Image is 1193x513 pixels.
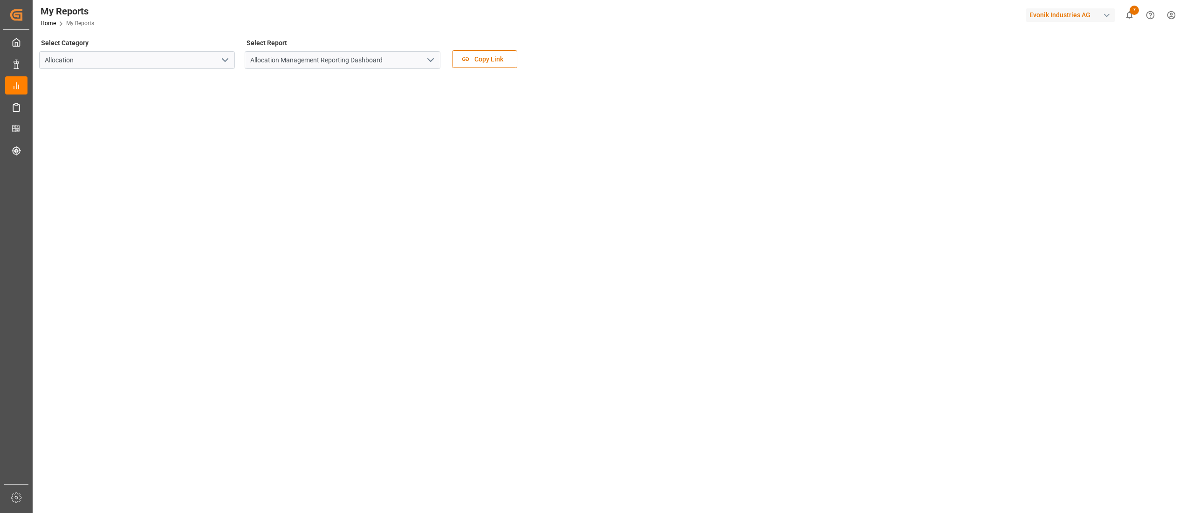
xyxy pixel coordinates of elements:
[1026,8,1115,22] div: Evonik Industries AG
[39,36,90,49] label: Select Category
[245,36,288,49] label: Select Report
[1130,6,1139,15] span: 7
[1026,6,1119,24] button: Evonik Industries AG
[41,20,56,27] a: Home
[1140,5,1161,26] button: Help Center
[1119,5,1140,26] button: show 7 new notifications
[470,54,508,64] span: Copy Link
[218,53,232,67] button: open menu
[39,51,235,69] input: Type to search/select
[41,4,94,18] div: My Reports
[245,51,440,69] input: Type to search/select
[423,53,437,67] button: open menu
[452,50,517,68] button: Copy Link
